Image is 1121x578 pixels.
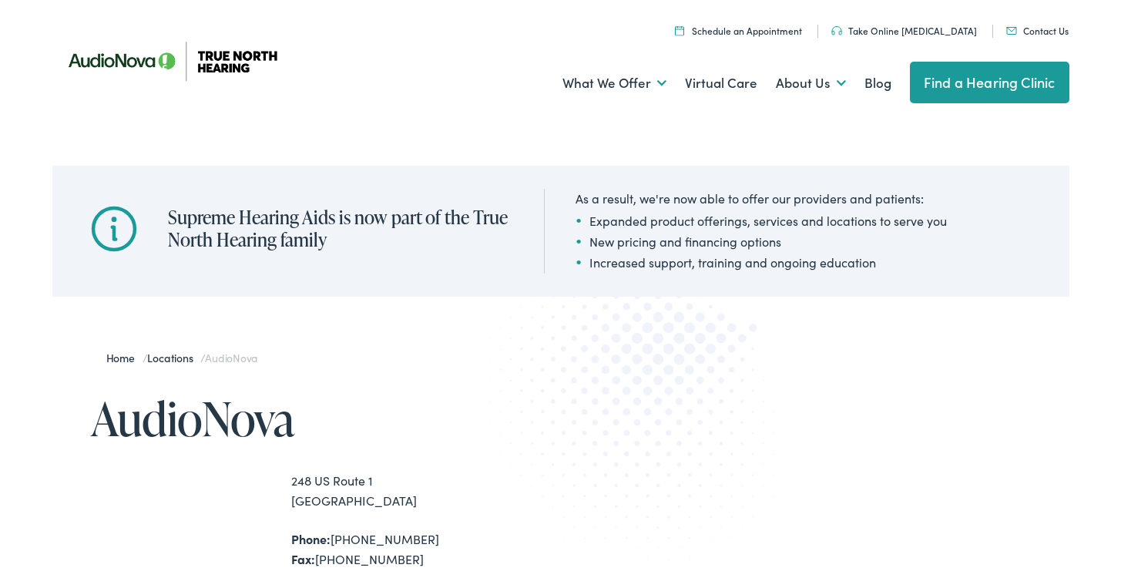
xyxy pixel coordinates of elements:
a: Virtual Care [685,55,757,112]
span: / / [106,350,258,365]
a: What We Offer [562,55,666,112]
strong: Phone: [291,530,331,547]
img: Icon symbolizing a calendar in color code ffb348 [675,25,684,35]
div: 248 US Route 1 [GEOGRAPHIC_DATA] [291,471,561,510]
h2: Supreme Hearing Aids is now part of the True North Hearing family [168,207,513,251]
li: New pricing and financing options [576,232,947,250]
a: Blog [864,55,891,112]
div: As a result, we're now able to offer our providers and patients: [576,189,947,207]
li: Increased support, training and ongoing education [576,253,947,271]
div: [PHONE_NUMBER] [PHONE_NUMBER] [291,529,561,569]
a: About Us [776,55,846,112]
span: AudioNova [205,350,257,365]
h1: AudioNova [91,393,561,444]
img: Headphones icon in color code ffb348 [831,26,842,35]
a: Find a Hearing Clinic [910,62,1069,103]
a: Contact Us [1006,24,1069,37]
strong: Fax: [291,550,315,567]
li: Expanded product offerings, services and locations to serve you [576,211,947,230]
a: Home [106,350,143,365]
img: Mail icon in color code ffb348, used for communication purposes [1006,27,1017,35]
a: Locations [147,350,200,365]
a: Schedule an Appointment [675,24,802,37]
a: Take Online [MEDICAL_DATA] [831,24,977,37]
